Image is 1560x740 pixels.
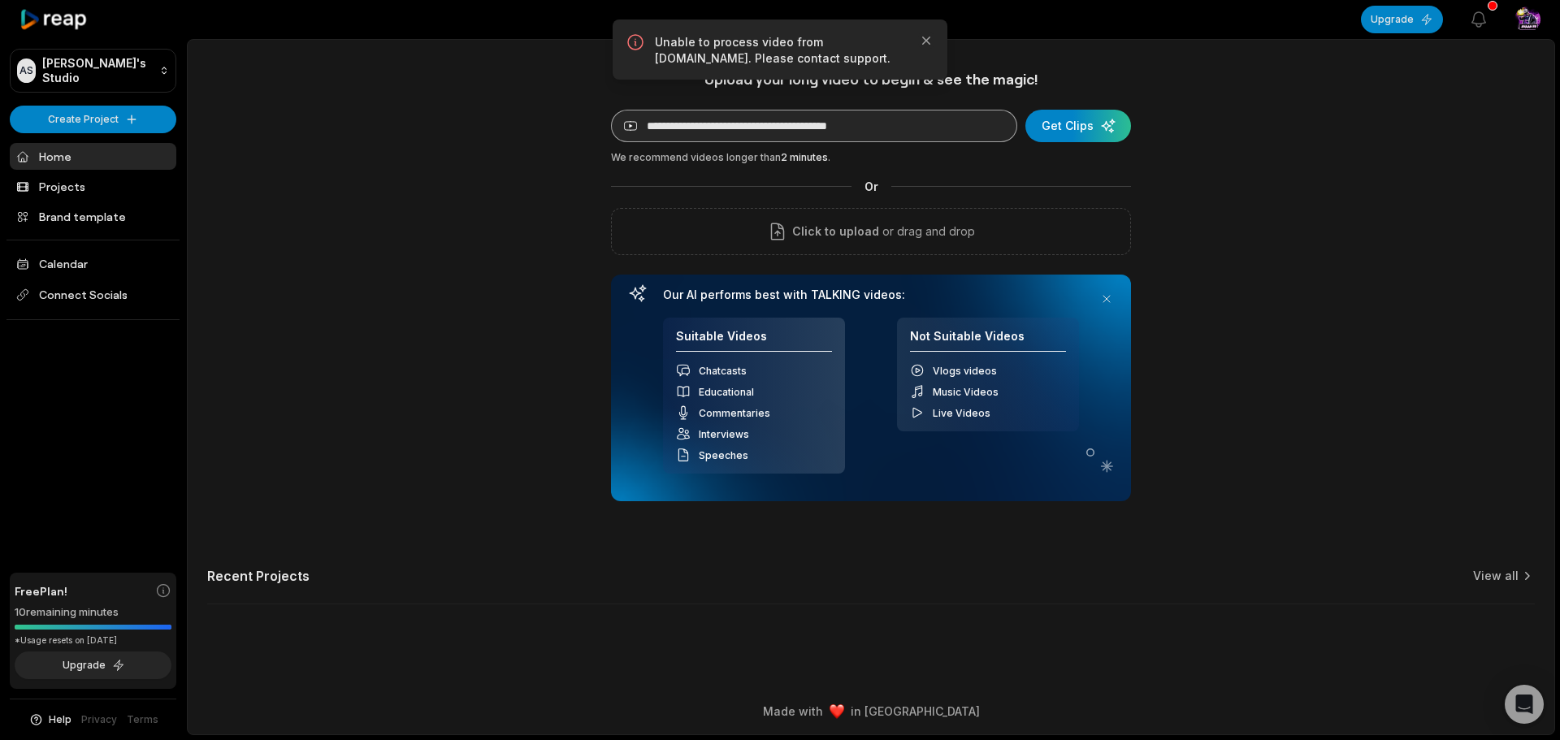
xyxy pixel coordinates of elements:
button: Upgrade [1361,6,1443,33]
span: 2 minutes [781,151,828,163]
span: Live Videos [933,407,990,419]
button: Help [28,712,71,727]
h2: Recent Projects [207,568,310,584]
a: Terms [127,712,158,727]
p: or drag and drop [879,222,975,241]
span: Chatcasts [699,365,747,377]
button: Get Clips [1025,110,1131,142]
p: [PERSON_NAME]'s Studio [42,56,153,85]
div: Made with in [GEOGRAPHIC_DATA] [202,703,1540,720]
button: Upgrade [15,651,171,679]
h4: Not Suitable Videos [910,329,1066,353]
h4: Suitable Videos [676,329,832,353]
span: Interviews [699,428,749,440]
a: Calendar [10,250,176,277]
span: Vlogs videos [933,365,997,377]
a: Home [10,143,176,170]
div: 10 remaining minutes [15,604,171,621]
span: Connect Socials [10,280,176,309]
p: Unable to process video from [DOMAIN_NAME]. Please contact support. [655,34,905,67]
div: AS [17,58,36,83]
img: heart emoji [830,704,844,719]
div: We recommend videos longer than . [611,150,1131,165]
span: Commentaries [699,407,770,419]
a: Privacy [81,712,117,727]
span: Free Plan! [15,582,67,599]
a: View all [1473,568,1519,584]
div: *Usage resets on [DATE] [15,634,171,647]
span: Speeches [699,449,748,461]
span: Music Videos [933,386,999,398]
span: Click to upload [792,222,879,241]
span: Help [49,712,71,727]
div: Open Intercom Messenger [1505,685,1544,724]
a: Brand template [10,203,176,230]
span: Educational [699,386,754,398]
button: Create Project [10,106,176,133]
h3: Our AI performs best with TALKING videos: [663,288,1079,302]
span: Or [851,178,891,195]
a: Projects [10,173,176,200]
h1: Upload your long video to begin & see the magic! [611,70,1131,89]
